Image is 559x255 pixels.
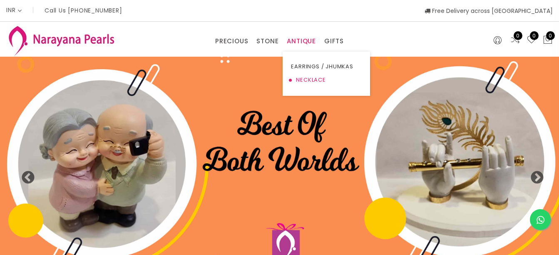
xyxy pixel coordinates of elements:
a: GIFTS [324,35,344,47]
p: Call Us [PHONE_NUMBER] [45,7,122,13]
button: 0 [543,35,553,46]
button: Previous [21,171,29,179]
span: 0 [546,31,555,40]
a: 0 [510,35,520,46]
a: ANTIQUE [287,35,316,47]
a: STONE [256,35,278,47]
button: Next [530,171,538,179]
a: EARRINGS / JHUMKAS [291,60,362,73]
span: Free Delivery across [GEOGRAPHIC_DATA] [425,7,553,15]
a: NECKLACE [291,73,362,87]
a: 0 [527,35,537,46]
span: 0 [530,31,539,40]
a: PRECIOUS [215,35,248,47]
span: 0 [514,31,522,40]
